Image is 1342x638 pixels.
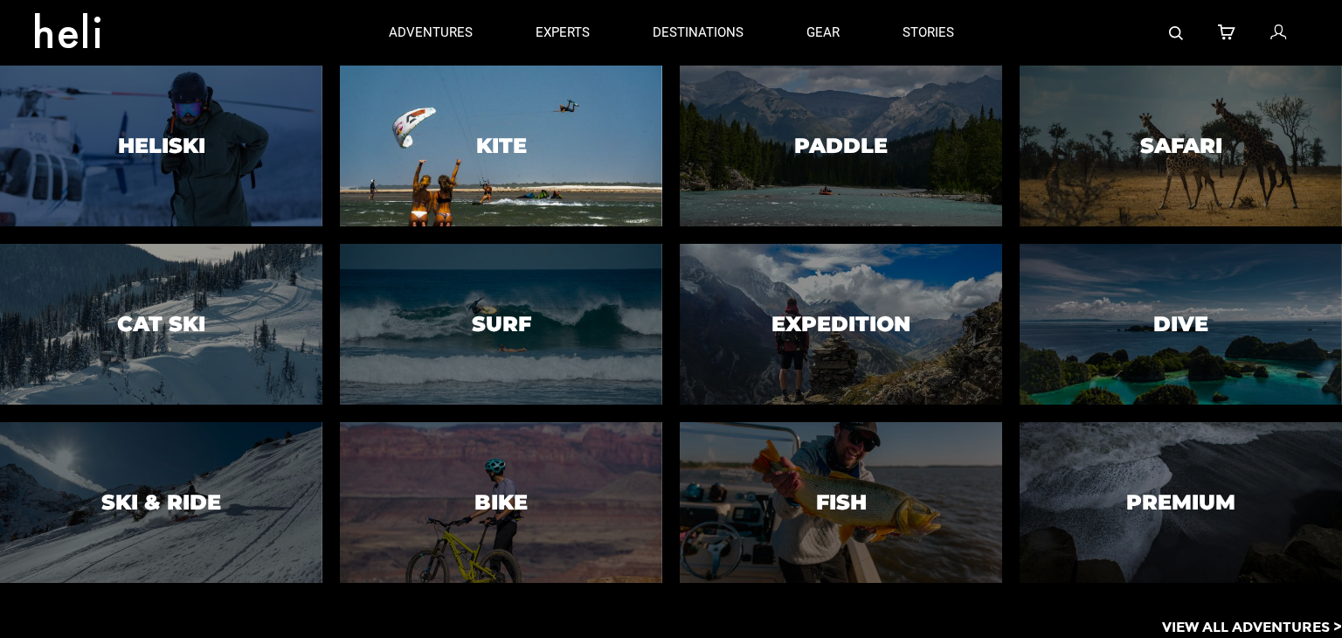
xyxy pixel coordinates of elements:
[1169,26,1183,40] img: search-bar-icon.svg
[816,491,867,514] h3: Fish
[117,313,205,336] h3: Cat Ski
[1140,135,1222,157] h3: Safari
[1020,422,1342,583] a: PremiumPremium image
[653,24,744,42] p: destinations
[771,313,910,336] h3: Expedition
[1162,618,1342,638] p: View All Adventures >
[474,491,528,514] h3: Bike
[118,135,205,157] h3: Heliski
[101,491,221,514] h3: Ski & Ride
[1126,491,1235,514] h3: Premium
[472,313,531,336] h3: Surf
[1153,313,1208,336] h3: Dive
[536,24,590,42] p: experts
[389,24,473,42] p: adventures
[476,135,527,157] h3: Kite
[794,135,888,157] h3: Paddle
